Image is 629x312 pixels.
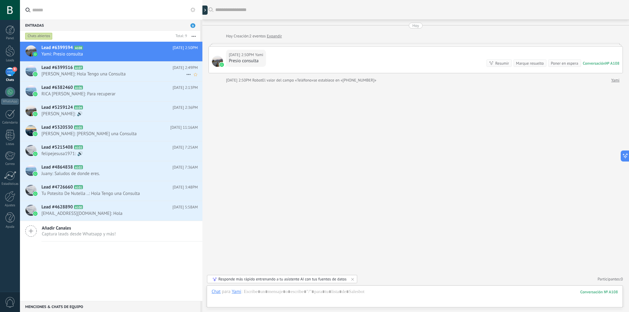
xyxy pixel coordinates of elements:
span: 0 [621,276,623,282]
span: Lead #5259124 [41,105,73,111]
span: [PERSON_NAME]: 🔊 [41,111,186,117]
a: Participantes:0 [598,276,623,282]
a: Expandir [267,33,282,39]
span: Lead #4628890 [41,204,73,210]
img: waba.svg [220,63,224,67]
span: Captura leads desde Whatsapp y más! [42,231,116,237]
div: Chats abiertos [25,32,53,40]
a: Lead #4864838 A102 [DATE] 7:36AM Juany: Saludos de donde eres. [20,161,202,181]
img: waba.svg [33,192,37,196]
div: Creación: [226,33,282,39]
a: Lead #5259124 A104 [DATE] 2:36PM [PERSON_NAME]: 🔊 [20,101,202,121]
span: [DATE] 3:48PM [173,184,198,190]
span: 2 eventos [249,33,266,39]
div: Responde más rápido entrenando a tu asistente AI con tus fuentes de datos [218,276,346,282]
span: Añadir Canales [42,225,116,231]
div: Conversación [583,61,605,66]
span: 9 [12,67,17,72]
span: se establece en «[PHONE_NUMBER]» [314,77,377,83]
span: Lead #6399516 [41,65,73,71]
div: Chats [1,78,19,82]
span: para [222,289,230,295]
div: Resumir [495,60,509,66]
div: Presio consulta [229,58,263,64]
span: Tu Potesito De Nutella ..: Hola Tengo una Consulta [41,191,186,196]
span: [DATE] 7:25AM [173,144,198,150]
a: Yami [611,77,619,83]
div: Mostrar [201,6,208,15]
div: Ajustes [1,204,19,207]
div: Ayuda [1,225,19,229]
span: [DATE] 2:13PM [173,85,198,91]
span: A108 [74,46,83,50]
div: Hoy [226,33,234,39]
div: [DATE] 2:50PM [226,77,252,83]
div: Estadísticas [1,182,19,186]
span: Yami [212,56,223,67]
div: Poner en espera [551,60,578,66]
span: Juany: Saludos de donde eres. [41,171,186,177]
span: A107 [74,66,83,70]
img: waba.svg [33,92,37,96]
span: [PERSON_NAME]: [PERSON_NAME] una Consulta [41,131,186,137]
span: A101 [74,185,83,189]
img: waba.svg [33,211,37,216]
img: waba.svg [33,132,37,136]
span: [DATE] 7:36AM [173,164,198,170]
span: : [241,289,242,295]
span: A102 [74,165,83,169]
span: A103 [74,145,83,149]
div: Correo [1,162,19,166]
span: Robot [252,78,262,83]
span: felipejesusa1971: 🔊 [41,151,186,157]
span: [EMAIL_ADDRESS][DOMAIN_NAME]: Hola [41,211,186,216]
span: 9 [190,23,195,28]
div: Entradas [20,20,200,31]
a: Lead #4628890 A100 [DATE] 5:58AM [EMAIL_ADDRESS][DOMAIN_NAME]: Hola [20,201,202,221]
span: Lead #5215408 [41,144,73,150]
div: Leads [1,59,19,63]
div: Menciones & Chats de equipo [20,301,200,312]
span: [DATE] 2:50PM [173,45,198,51]
span: RICA [PERSON_NAME]: Para recuperar [41,91,186,97]
span: A104 [74,105,83,109]
div: Calendario [1,121,19,125]
span: A100 [74,205,83,209]
a: Lead #5215408 A103 [DATE] 7:25AM felipejesusa1971: 🔊 [20,141,202,161]
img: waba.svg [33,72,37,76]
span: Yami [255,52,263,58]
div: Marque resuelto [516,60,544,66]
a: Lead #6399516 A107 [DATE] 2:49PM [PERSON_NAME]: Hola Tengo una Consulta [20,62,202,81]
img: waba.svg [33,52,37,56]
a: Lead #6399594 A108 [DATE] 2:50PM Yami: Presio consulta [20,42,202,61]
img: waba.svg [33,152,37,156]
div: Listas [1,142,19,146]
a: Lead #5320530 A105 [DATE] 11:16AM [PERSON_NAME]: [PERSON_NAME] una Consulta [20,121,202,141]
div: Yami [232,289,241,294]
span: [DATE] 5:58AM [173,204,198,210]
span: [DATE] 2:49PM [173,65,198,71]
span: [PERSON_NAME]: Hola Tengo una Consulta [41,71,186,77]
div: Panel [1,36,19,40]
span: A105 [74,125,83,129]
span: [DATE] 2:36PM [173,105,198,111]
span: El valor del campo «Teléfono» [262,77,314,83]
span: [DATE] 11:16AM [170,124,198,131]
div: 108 [580,289,618,295]
div: Hoy [412,23,419,29]
span: A106 [74,86,83,89]
span: Lead #4726660 [41,184,73,190]
div: № A108 [605,61,619,66]
div: Total: 9 [173,33,187,39]
div: WhatsApp [1,99,19,105]
span: Lead #5320530 [41,124,73,131]
div: [DATE] 2:50PM [229,52,255,58]
a: Lead #6382460 A106 [DATE] 2:13PM RICA [PERSON_NAME]: Para recuperar [20,82,202,101]
img: waba.svg [33,112,37,116]
span: Lead #4864838 [41,164,73,170]
span: Yami: Presio consulta [41,51,186,57]
a: Lead #4726660 A101 [DATE] 3:48PM Tu Potesito De Nutella ..: Hola Tengo una Consulta [20,181,202,201]
span: Lead #6382460 [41,85,73,91]
img: waba.svg [33,172,37,176]
span: Lead #6399594 [41,45,73,51]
